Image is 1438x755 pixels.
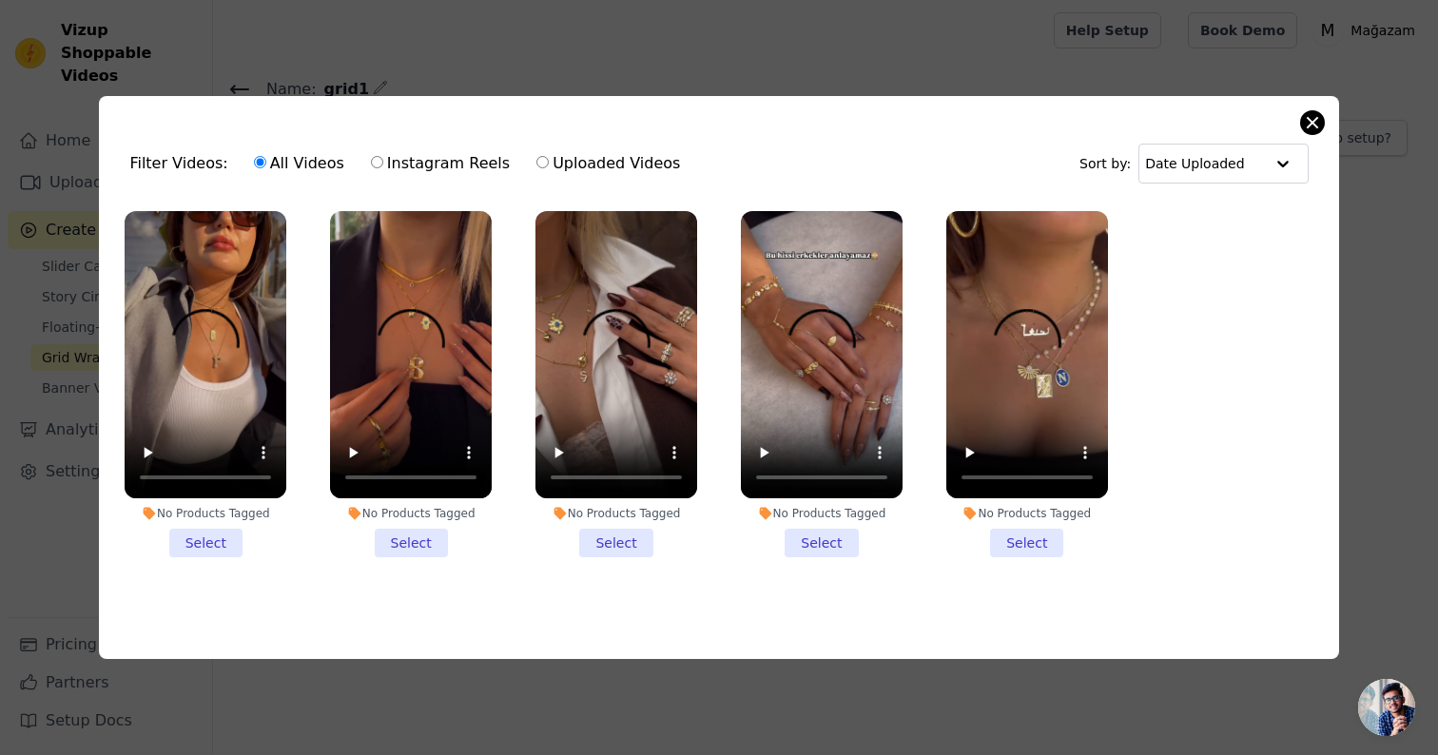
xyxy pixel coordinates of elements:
label: All Videos [253,151,345,176]
div: Sort by: [1079,144,1309,184]
div: No Products Tagged [741,506,903,521]
div: No Products Tagged [330,506,492,521]
label: Uploaded Videos [535,151,681,176]
div: No Products Tagged [946,506,1108,521]
div: No Products Tagged [125,506,286,521]
label: Instagram Reels [370,151,511,176]
a: Açık sohbet [1358,679,1415,736]
div: No Products Tagged [535,506,697,521]
div: Filter Videos: [129,142,690,185]
button: Close modal [1301,111,1324,134]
